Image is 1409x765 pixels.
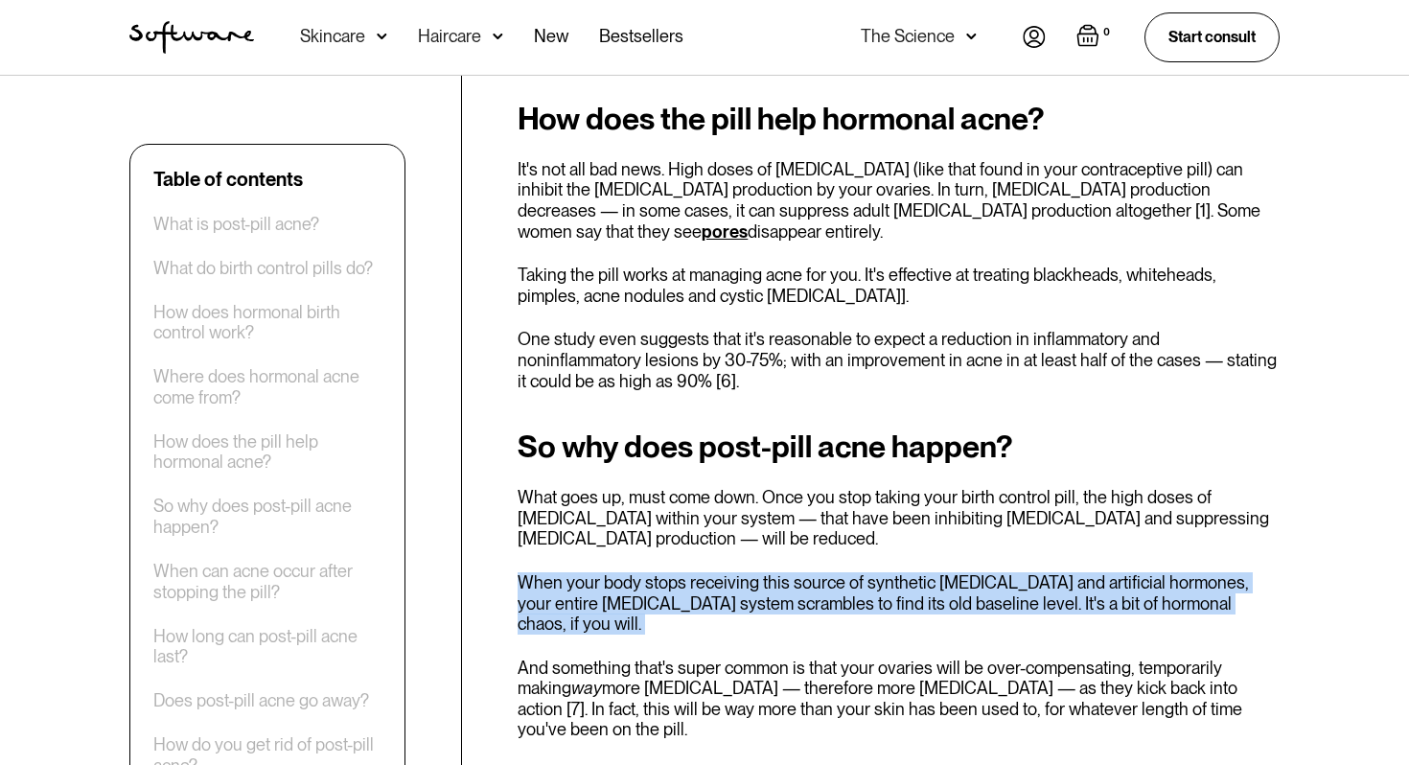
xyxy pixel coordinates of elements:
a: home [129,21,254,54]
div: The Science [861,27,955,46]
a: How does the pill help hormonal acne? [153,431,381,473]
div: Table of contents [153,168,303,191]
p: Taking the pill works at managing acne for you. It's effective at treating blackheads, whiteheads... [518,265,1280,306]
a: Does post-pill acne go away? [153,691,369,712]
a: pores [702,221,748,242]
a: Open empty cart [1076,24,1114,51]
div: Skincare [300,27,365,46]
a: How does hormonal birth control work? [153,302,381,343]
p: What goes up, must come down. Once you stop taking your birth control pill, the high doses of [ME... [518,487,1280,549]
h2: How does the pill help hormonal acne? [518,102,1280,136]
img: arrow down [493,27,503,46]
em: way [571,678,602,698]
a: What do birth control pills do? [153,258,373,279]
img: Software Logo [129,21,254,54]
p: And something that's super common is that your ovaries will be over-compensating, temporarily mak... [518,658,1280,740]
a: Where does hormonal acne come from? [153,367,381,408]
h2: So why does post-pill acne happen? [518,429,1280,464]
p: When your body stops receiving this source of synthetic [MEDICAL_DATA] and artificial hormones, y... [518,572,1280,635]
a: Start consult [1144,12,1280,61]
p: It's not all bad news. High doses of [MEDICAL_DATA] (like that found in your contraceptive pill) ... [518,159,1280,242]
a: When can acne occur after stopping the pill? [153,561,381,602]
div: Haircare [418,27,481,46]
img: arrow down [966,27,977,46]
p: One study even suggests that it's reasonable to expect a reduction in inflammatory and noninflamm... [518,329,1280,391]
a: So why does post-pill acne happen? [153,497,381,538]
img: arrow down [377,27,387,46]
a: What is post-pill acne? [153,214,319,235]
div: 0 [1099,24,1114,41]
a: How long can post-pill acne last? [153,626,381,667]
